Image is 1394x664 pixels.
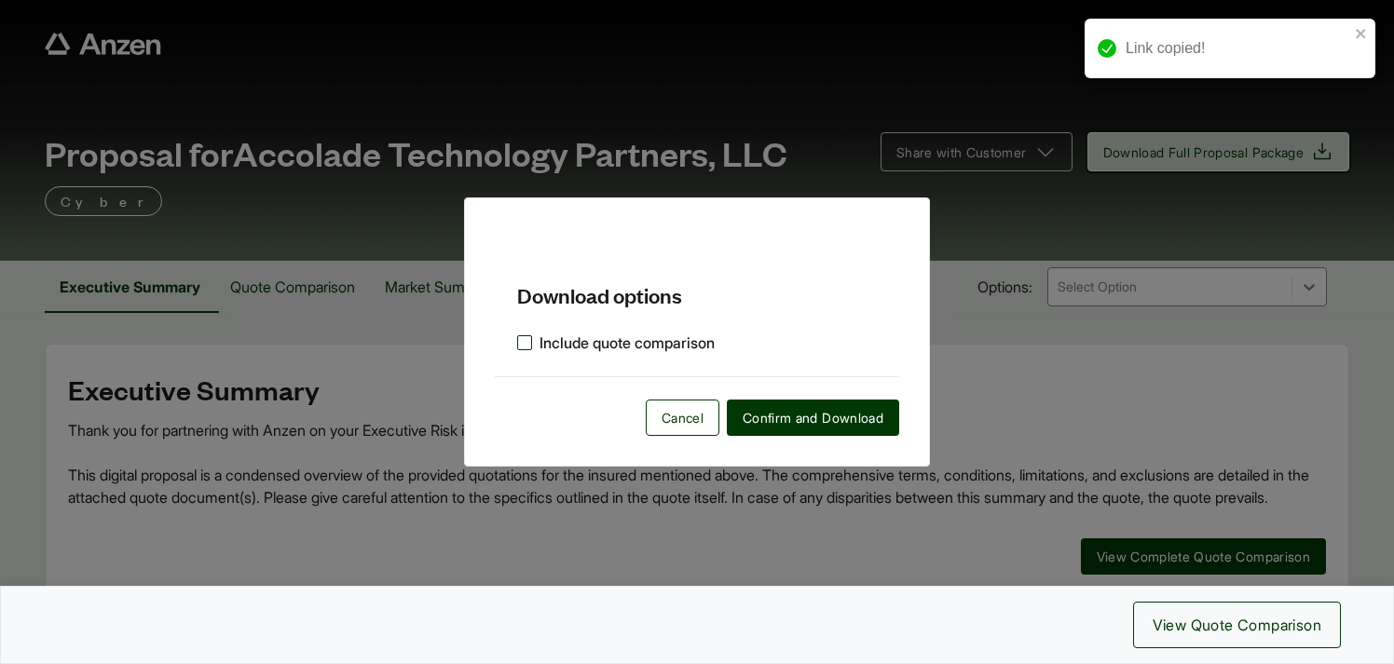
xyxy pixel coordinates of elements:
h5: Download options [495,251,899,309]
span: View Quote Comparison [1153,614,1321,636]
button: Confirm and Download [727,400,899,436]
button: Cancel [646,400,719,436]
span: Cancel [662,408,704,427]
button: close [1355,26,1368,41]
div: Link copied! [1126,37,1349,60]
label: Include quote comparison [517,332,715,354]
span: Confirm and Download [743,408,883,427]
button: View Quote Comparison [1133,602,1341,648]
